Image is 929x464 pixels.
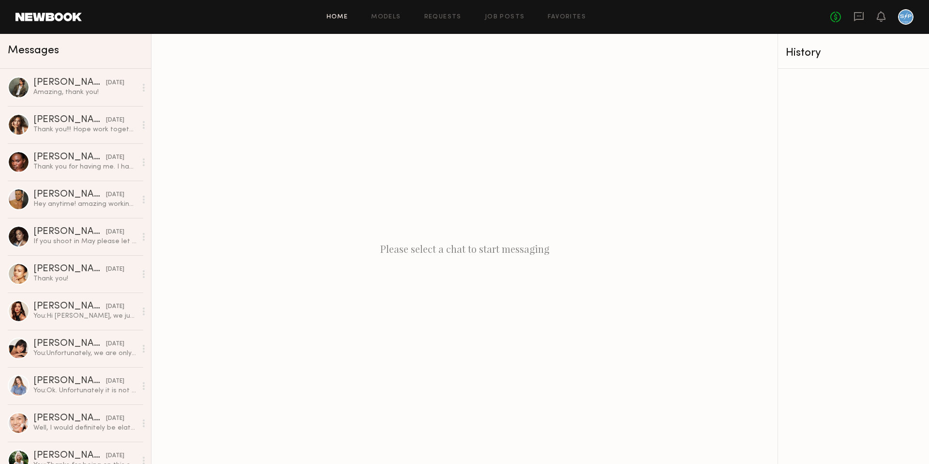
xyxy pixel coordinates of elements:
a: Home [327,14,348,20]
div: Thank you!!! Hope work together again 💘 [33,125,136,134]
div: Hey anytime! amazing working with you too [PERSON_NAME]! Amazing crew and I had a great time. [33,200,136,209]
div: [PERSON_NAME] [33,376,106,386]
div: [PERSON_NAME] [33,190,106,200]
div: [DATE] [106,414,124,423]
div: Thank you! [33,274,136,283]
div: Amazing, thank you! [33,88,136,97]
div: If you shoot in May please let me know I’ll be in La and available [33,237,136,246]
a: Job Posts [485,14,525,20]
div: You: Hi [PERSON_NAME], we just had our meeting with our client and we are going with other talent... [33,311,136,321]
div: You: Ok. Unfortunately it is not in our budget for that much for that limited usage, but thank yo... [33,386,136,395]
div: [DATE] [106,116,124,125]
div: [PERSON_NAME] [33,451,106,461]
div: Well, I would definitely be elated to work with you all again, so if you’re ever in need and woul... [33,423,136,433]
div: [DATE] [106,451,124,461]
div: [DATE] [106,153,124,162]
a: Favorites [548,14,586,20]
div: [DATE] [106,302,124,311]
span: Messages [8,45,59,56]
div: [PERSON_NAME] [33,115,106,125]
div: [PERSON_NAME] [33,264,106,274]
div: [PERSON_NAME] [33,339,106,349]
div: [PERSON_NAME] [33,227,106,237]
div: [PERSON_NAME] [33,414,106,423]
div: History [786,47,921,59]
div: [PERSON_NAME] [33,78,106,88]
div: Thank you for having me. I had a great time! [33,162,136,171]
div: You: Unfortunately, we are only shooting on the 30th. Best of luck on your other shoot! [33,349,136,358]
div: [PERSON_NAME] [33,302,106,311]
div: Please select a chat to start messaging [151,34,778,464]
div: [DATE] [106,340,124,349]
div: [PERSON_NAME] [33,153,106,162]
a: Requests [424,14,462,20]
div: [DATE] [106,78,124,88]
div: [DATE] [106,228,124,237]
div: [DATE] [106,265,124,274]
div: [DATE] [106,377,124,386]
div: [DATE] [106,190,124,200]
a: Models [371,14,401,20]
